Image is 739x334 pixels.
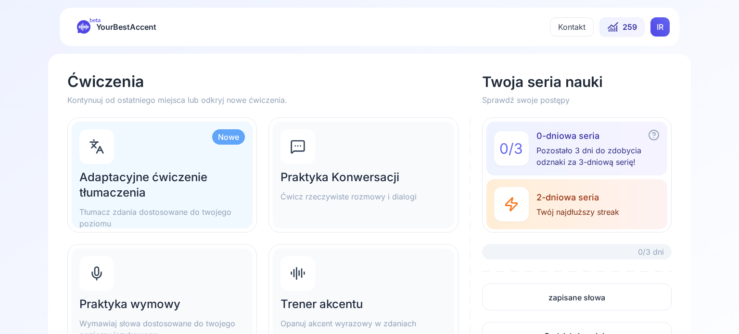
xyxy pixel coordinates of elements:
[482,284,672,310] a: zapisane słowa
[280,191,446,202] p: Ćwicz rzeczywiste rozmowy i dialogi
[79,206,245,229] p: Tłumacz zdania dostosowane do twojego poziomu
[482,73,672,90] h2: Twoja seria nauki
[599,17,645,37] button: 259
[67,94,471,106] p: Kontynuuj od ostatniego miejsca lub odkryj nowe ćwiczenia.
[482,94,672,106] p: Sprawdź swoje postępy
[79,297,245,312] h2: Praktyka wymowy
[69,20,164,34] a: betaYourBestAccent
[536,206,619,218] span: Twój najdłuższy streak
[67,73,471,90] h1: Ćwiczenia
[536,191,619,204] span: 2-dniowa seria
[280,170,446,185] h2: Praktyka Konwersacji
[650,17,670,37] button: IRIR
[650,17,670,37] div: IR
[212,129,245,145] div: Nowe
[499,140,523,157] span: 0 / 3
[67,117,257,233] a: NoweAdaptacyjne ćwiczenie tłumaczeniaTłumacz zdania dostosowane do twojego poziomu
[280,318,446,329] p: Opanuj akcent wyrazowy w zdaniach
[550,17,594,37] button: Kontakt
[79,170,245,200] h2: Adaptacyjne ćwiczenie tłumaczenia
[89,16,101,24] span: beta
[280,297,446,312] h2: Trener akcentu
[96,20,156,34] span: YourBestAccent
[638,246,664,258] span: 0/3 dni
[536,145,660,168] span: Pozostało 3 dni do zdobycia odznaki za 3-dniową serię!
[623,21,637,33] span: 259
[536,129,660,143] span: 0-dniowa seria
[268,117,458,233] a: Praktyka KonwersacjiĆwicz rzeczywiste rozmowy i dialogi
